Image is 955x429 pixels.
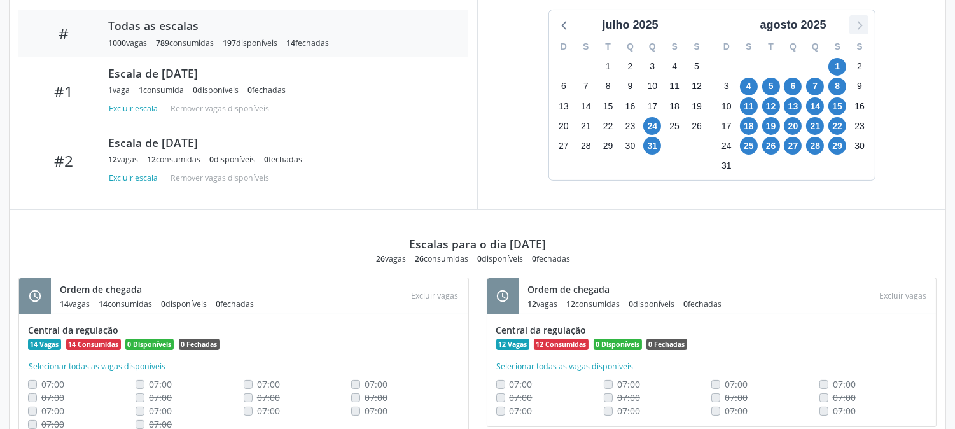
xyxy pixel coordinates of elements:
span: 26 [415,253,424,264]
span: 0 [209,154,214,165]
span: segunda-feira, 21 de julho de 2025 [577,117,595,135]
span: 12 Vagas [496,339,529,350]
span: quarta-feira, 27 de agosto de 2025 [784,137,802,155]
div: consumidas [567,299,620,309]
span: segunda-feira, 4 de agosto de 2025 [740,78,758,95]
span: quarta-feira, 20 de agosto de 2025 [784,117,802,135]
button: Selecionar todas as vagas disponíveis [28,360,166,373]
span: Não é possivel realocar uma vaga consumida [725,405,748,417]
button: Excluir escala [108,100,163,117]
div: Q [619,37,641,57]
span: 0 [193,85,197,95]
span: 12 [567,299,576,309]
div: fechadas [216,299,254,309]
span: terça-feira, 1 de julho de 2025 [599,58,617,76]
span: terça-feira, 12 de agosto de 2025 [762,97,780,115]
span: Não é possivel realocar uma vaga consumida [725,378,748,390]
span: quinta-feira, 31 de julho de 2025 [643,137,661,155]
span: 0 Fechadas [646,339,687,350]
div: Escala de [DATE] [108,66,450,80]
span: quinta-feira, 14 de agosto de 2025 [806,97,824,115]
div: consumidas [415,253,468,264]
div: vagas [376,253,406,264]
span: 14 [286,38,295,48]
span: segunda-feira, 25 de agosto de 2025 [740,137,758,155]
div: julho 2025 [597,17,663,34]
span: sábado, 5 de julho de 2025 [688,58,706,76]
span: quarta-feira, 6 de agosto de 2025 [784,78,802,95]
span: 14 Consumidas [66,339,121,350]
div: vagas [528,299,558,309]
span: 0 [684,299,688,309]
div: Todas as escalas [108,18,450,32]
span: 0 Disponíveis [125,339,174,350]
span: sexta-feira, 25 de julho de 2025 [666,117,683,135]
span: 1 [139,85,143,95]
button: Selecionar todas as vagas disponíveis [496,360,634,373]
span: sábado, 12 de julho de 2025 [688,78,706,95]
span: terça-feira, 26 de agosto de 2025 [762,137,780,155]
span: 0 [216,299,220,309]
span: Não é possivel realocar uma vaga consumida [510,378,533,390]
span: quinta-feira, 10 de julho de 2025 [643,78,661,95]
span: quinta-feira, 24 de julho de 2025 [643,117,661,135]
span: 14 Vagas [28,339,61,350]
span: segunda-feira, 14 de julho de 2025 [577,97,595,115]
span: Não é possivel realocar uma vaga consumida [510,405,533,417]
span: segunda-feira, 7 de julho de 2025 [577,78,595,95]
div: fechadas [684,299,722,309]
span: Não é possivel realocar uma vaga consumida [365,391,387,404]
span: segunda-feira, 11 de agosto de 2025 [740,97,758,115]
span: sexta-feira, 4 de julho de 2025 [666,58,683,76]
span: Não é possivel realocar uma vaga consumida [149,391,172,404]
span: Não é possivel realocar uma vaga consumida [510,391,533,404]
span: 14 [60,299,69,309]
i: schedule [28,289,42,303]
span: 0 [161,299,165,309]
span: domingo, 24 de agosto de 2025 [718,137,735,155]
span: 14 [99,299,108,309]
span: Não é possivel realocar uma vaga consumida [833,405,856,417]
span: sábado, 26 de julho de 2025 [688,117,706,135]
span: 12 [147,154,156,165]
span: domingo, 27 de julho de 2025 [555,137,573,155]
div: vaga [108,85,130,95]
span: domingo, 31 de agosto de 2025 [718,157,735,175]
span: 0 [247,85,252,95]
div: T [760,37,782,57]
div: Escalas para o dia [DATE] [409,237,546,251]
span: sábado, 30 de agosto de 2025 [851,137,868,155]
span: 0 [629,299,634,309]
span: Não é possivel realocar uma vaga consumida [257,378,280,390]
div: Escolha as vagas para excluir [407,287,464,304]
span: segunda-feira, 28 de julho de 2025 [577,137,595,155]
span: 0 Disponíveis [594,339,642,350]
span: Não é possivel realocar uma vaga consumida [617,405,640,417]
div: disponíveis [209,154,255,165]
span: domingo, 6 de julho de 2025 [555,78,573,95]
span: Não é possivel realocar uma vaga consumida [833,391,856,404]
div: Central da regulação [496,323,928,337]
span: Não é possivel realocar uma vaga consumida [833,378,856,390]
span: terça-feira, 22 de julho de 2025 [599,117,617,135]
span: quarta-feira, 9 de julho de 2025 [621,78,639,95]
span: quarta-feira, 16 de julho de 2025 [621,97,639,115]
div: S [575,37,597,57]
div: Q [641,37,664,57]
span: sexta-feira, 11 de julho de 2025 [666,78,683,95]
span: sábado, 16 de agosto de 2025 [851,97,868,115]
div: Escolha as vagas para excluir [874,287,931,304]
div: fechadas [264,154,302,165]
span: Não é possivel realocar uma vaga consumida [365,405,387,417]
div: consumidas [99,299,152,309]
div: Ordem de chegada [60,283,263,296]
div: #2 [27,151,99,170]
button: Excluir escala [108,169,163,186]
span: domingo, 13 de julho de 2025 [555,97,573,115]
span: domingo, 10 de agosto de 2025 [718,97,735,115]
div: consumidas [147,154,200,165]
span: 12 Consumidas [534,339,589,350]
div: #1 [27,82,99,101]
div: Q [782,37,804,57]
div: disponíveis [629,299,675,309]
